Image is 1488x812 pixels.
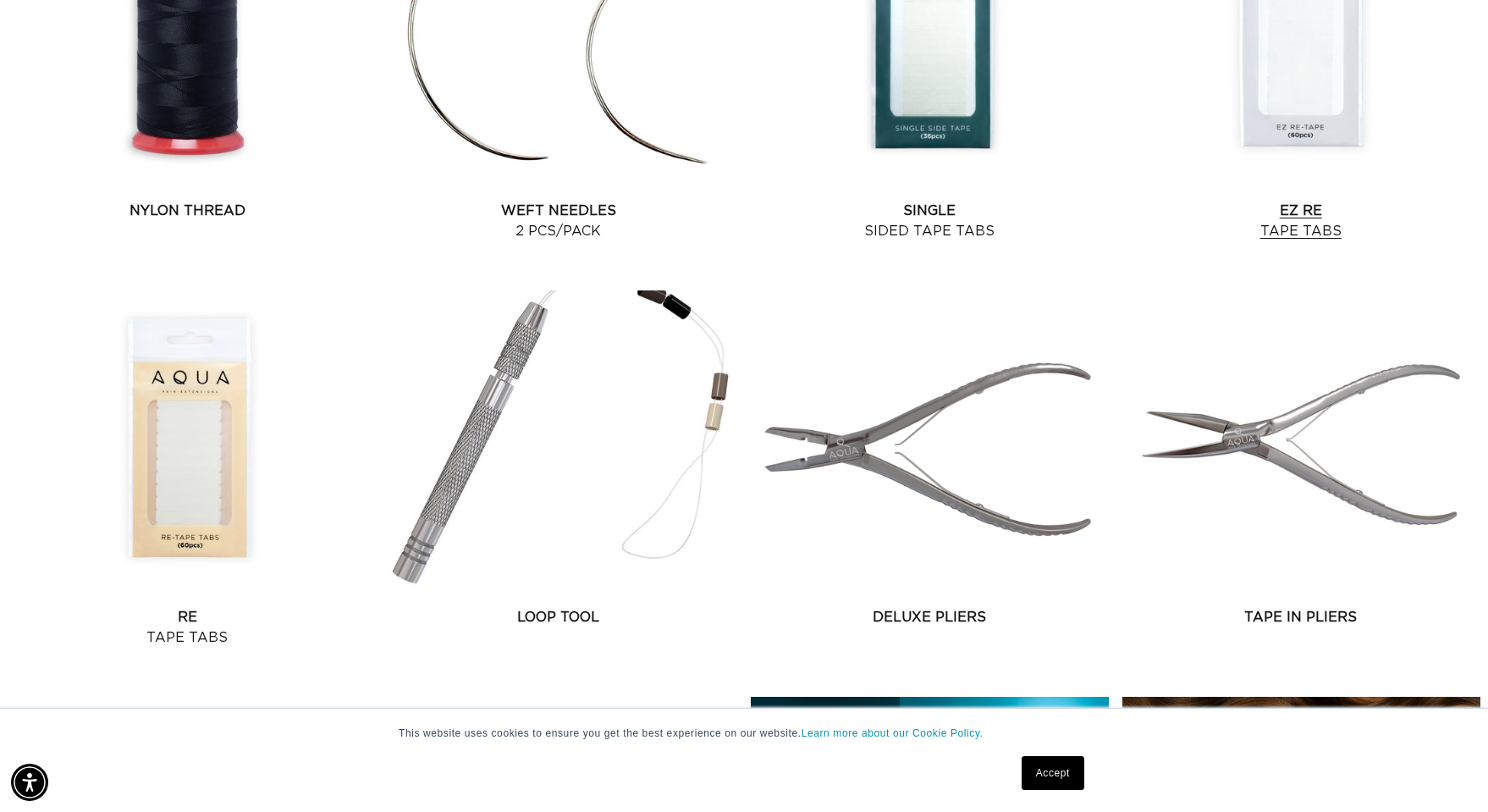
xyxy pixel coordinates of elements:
a: Nylon Thread [8,201,366,221]
a: Tape In Pliers [1122,607,1480,627]
p: This website uses cookies to ensure you get the best experience on our website. [399,726,1089,741]
a: EZ Re Tape Tabs [1122,201,1480,241]
a: Learn more about our Cookie Policy. [802,727,984,739]
a: Loop Tool [380,607,738,627]
a: Re Tape Tabs [8,607,366,648]
a: Deluxe Pliers [751,607,1109,627]
iframe: Chat Widget [1403,731,1488,812]
a: Weft Needles 2 pcs/pack [380,201,738,241]
a: Accept [1022,756,1084,790]
div: Accessibility Menu [11,764,48,801]
a: Single Sided Tape Tabs [751,201,1109,241]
